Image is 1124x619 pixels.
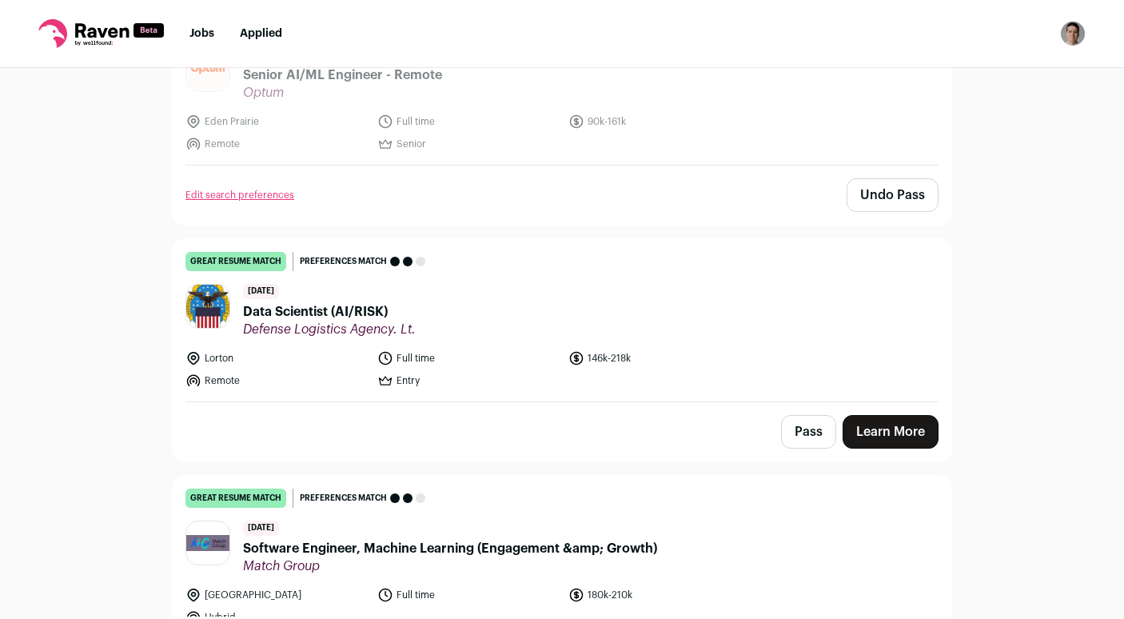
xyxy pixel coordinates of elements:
[377,373,560,389] li: Entry
[185,350,368,366] li: Lorton
[568,114,751,130] li: 90k-161k
[568,587,751,603] li: 180k-210k
[240,28,282,39] a: Applied
[377,350,560,366] li: Full time
[185,373,368,389] li: Remote
[186,535,229,550] img: 618f13af9c2184c4abfb2593883f8ab20899a804ff0dfecee58329140fb5e840.jpg
[185,489,286,508] div: great resume match
[189,28,214,39] a: Jobs
[185,252,286,271] div: great resume match
[243,284,279,299] span: [DATE]
[781,415,836,449] button: Pass
[1060,21,1086,46] img: 12239290-medium_jpg
[300,490,387,506] span: Preferences match
[186,48,229,91] img: 376ce2308abb7868d27d6bbf9139e6d572da7d7426218e43eb8ec57d9e48ff1a.jpg
[243,521,279,536] span: [DATE]
[243,66,442,85] span: Senior AI/ML Engineer - Remote
[185,189,294,202] a: Edit search preferences
[185,587,368,603] li: [GEOGRAPHIC_DATA]
[243,558,657,574] span: Match Group
[173,2,951,165] a: great resume match Preferences match [DATE] Senior AI/ML Engineer - Remote Optum Eden Prairie Ful...
[243,302,416,321] span: Data Scientist (AI/RISK)
[173,239,951,401] a: great resume match Preferences match [DATE] Data Scientist (AI/RISK) Defense Logistics Agency. Lt...
[185,136,368,152] li: Remote
[185,114,368,130] li: Eden Prairie
[186,280,229,333] img: 5f3f64a5f61fbc5dac0774c5b5591c9d63d998453eff903966421badc83b4ddd.jpg
[568,350,751,366] li: 146k-218k
[843,415,939,449] a: Learn More
[1060,21,1086,46] button: Open dropdown
[377,587,560,603] li: Full time
[243,85,442,101] span: Optum
[847,178,939,212] button: Undo Pass
[300,254,387,270] span: Preferences match
[377,114,560,130] li: Full time
[243,321,416,337] span: Defense Logistics Agency. Lt.
[377,136,560,152] li: Senior
[243,539,657,558] span: Software Engineer, Machine Learning (Engagement &amp; Growth)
